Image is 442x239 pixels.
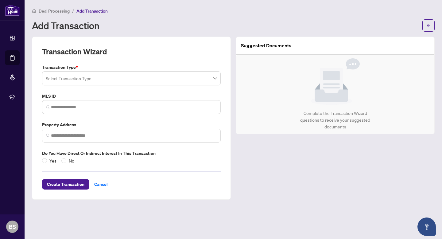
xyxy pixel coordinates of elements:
span: Deal Processing [39,8,70,14]
span: Create Transaction [47,179,84,189]
button: Open asap [417,217,436,236]
span: home [32,9,36,13]
label: Transaction Type [42,64,221,71]
span: arrow-left [426,23,431,28]
span: Yes [47,157,59,164]
li: / [72,7,74,14]
span: Add Transaction [76,8,108,14]
button: Create Transaction [42,179,89,190]
h1: Add Transaction [32,21,99,30]
img: Null State Icon [311,58,360,105]
h2: Transaction Wizard [42,47,107,57]
span: Cancel [94,179,108,189]
label: MLS ID [42,93,221,100]
span: No [66,157,77,164]
img: search_icon [46,134,50,137]
img: logo [5,5,20,16]
img: search_icon [46,105,50,109]
div: Complete the Transaction Wizard questions to receive your suggested documents [294,110,377,130]
label: Property Address [42,121,221,128]
span: BS [9,222,16,231]
button: Cancel [89,179,113,190]
article: Suggested Documents [241,42,291,49]
label: Do you have direct or indirect interest in this transaction [42,150,221,157]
